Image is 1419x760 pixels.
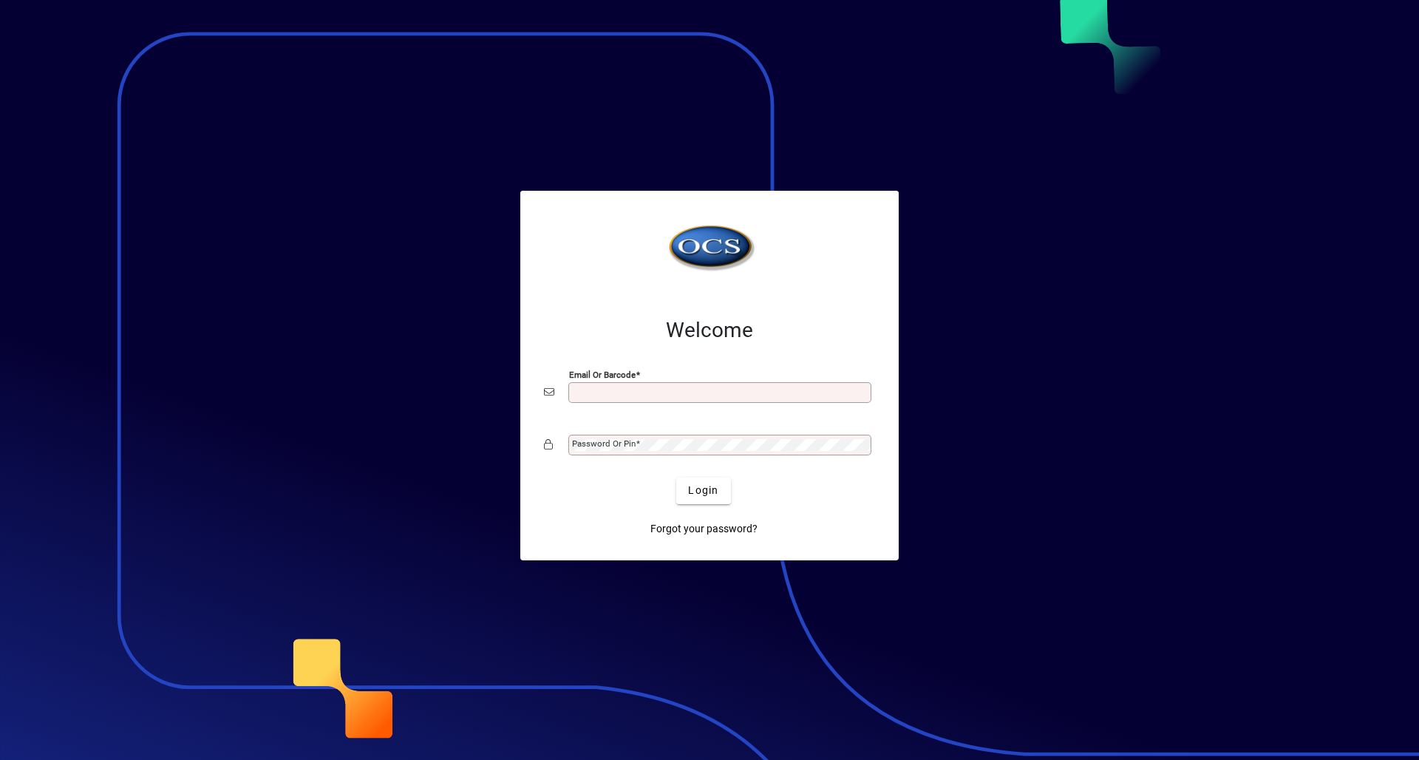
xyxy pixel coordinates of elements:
[688,483,718,498] span: Login
[650,521,758,537] span: Forgot your password?
[544,318,875,343] h2: Welcome
[572,438,636,449] mat-label: Password or Pin
[569,369,636,379] mat-label: Email or Barcode
[676,478,730,504] button: Login
[644,516,763,543] a: Forgot your password?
